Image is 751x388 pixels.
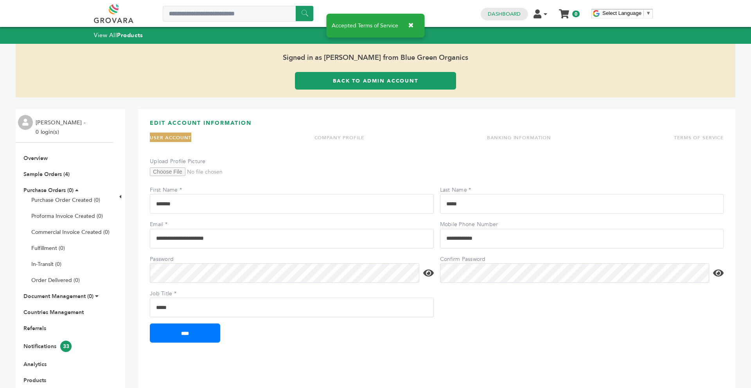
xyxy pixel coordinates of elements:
[440,186,495,194] label: Last Name
[31,212,103,220] a: Proforma Invoice Created (0)
[150,119,724,133] h3: EDIT ACCOUNT INFORMATION
[23,293,93,300] a: Document Management (0)
[23,343,72,350] a: Notifications33
[150,221,205,228] label: Email
[31,244,65,252] a: Fulfillment (0)
[440,255,495,263] label: Confirm Password
[23,361,47,368] a: Analytics
[60,341,72,352] span: 33
[31,260,61,268] a: In-Transit (0)
[23,154,48,162] a: Overview
[23,325,46,332] a: Referrals
[488,11,521,18] a: Dashboard
[117,31,143,39] strong: Products
[36,118,87,137] li: [PERSON_NAME] - 0 login(s)
[314,135,364,141] a: COMPANY PROFILE
[150,186,205,194] label: First Name
[602,10,641,16] span: Select Language
[602,10,651,16] a: Select Language​
[23,309,84,316] a: Countries Management
[150,290,205,298] label: Job Title
[646,10,651,16] span: ▼
[150,255,205,263] label: Password
[163,6,313,22] input: Search a product or brand...
[23,377,46,384] a: Products
[440,221,498,228] label: Mobile Phone Number
[23,171,70,178] a: Sample Orders (4)
[295,72,456,90] a: Back to Admin Account
[31,196,100,204] a: Purchase Order Created (0)
[332,23,398,29] span: Accepted Terms of Service
[31,228,110,236] a: Commercial Invoice Created (0)
[560,7,569,15] a: My Cart
[402,18,420,34] button: ✖
[150,135,191,141] a: USER ACCOUNT
[18,115,33,130] img: profile.png
[572,11,580,17] span: 0
[487,135,551,141] a: BANKING INFORMATION
[31,277,80,284] a: Order Delivered (0)
[23,187,74,194] a: Purchase Orders (0)
[94,31,143,39] a: View AllProducts
[674,135,724,141] a: TERMS OF SERVICE
[16,44,735,72] span: Signed in as [PERSON_NAME] from Blue Green Organics
[150,158,206,165] label: Upload Profile Picture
